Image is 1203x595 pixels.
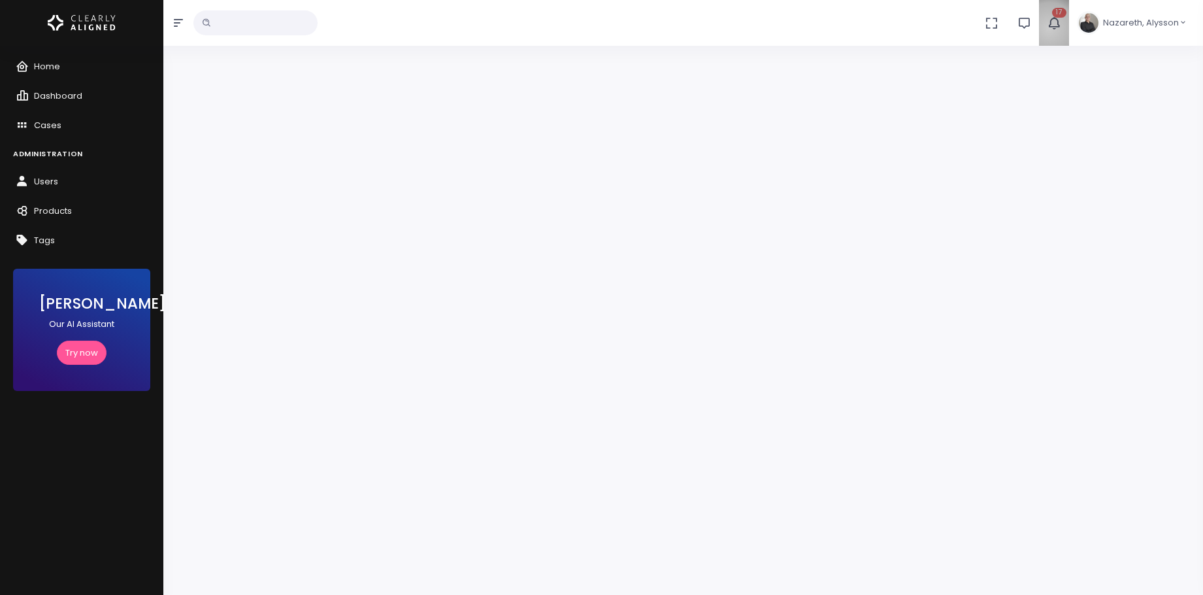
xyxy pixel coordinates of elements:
img: Logo Horizontal [48,9,116,37]
span: Tags [34,234,55,246]
span: Nazareth, Alysson [1103,16,1179,29]
span: Dashboard [34,90,82,102]
a: Try now [57,341,107,365]
img: Header Avatar [1077,11,1100,35]
span: Users [34,175,58,188]
h3: [PERSON_NAME] [39,295,124,313]
p: Our AI Assistant [39,318,124,331]
span: Products [34,205,72,217]
span: 17 [1052,8,1066,18]
span: Home [34,60,60,73]
span: Cases [34,119,61,131]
